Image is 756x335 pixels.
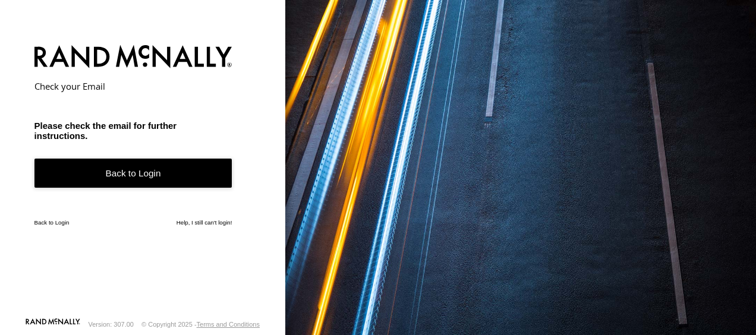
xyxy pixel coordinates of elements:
div: © Copyright 2025 - [141,321,260,328]
h2: Check your Email [34,80,232,92]
img: Rand McNally [34,43,232,73]
a: Visit our Website [26,318,80,330]
a: Back to Login [34,219,70,226]
a: Back to Login [34,159,232,188]
div: Version: 307.00 [89,321,134,328]
a: Terms and Conditions [197,321,260,328]
a: Help, I still can't login! [177,219,232,226]
h3: Please check the email for further instructions. [34,121,232,141]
